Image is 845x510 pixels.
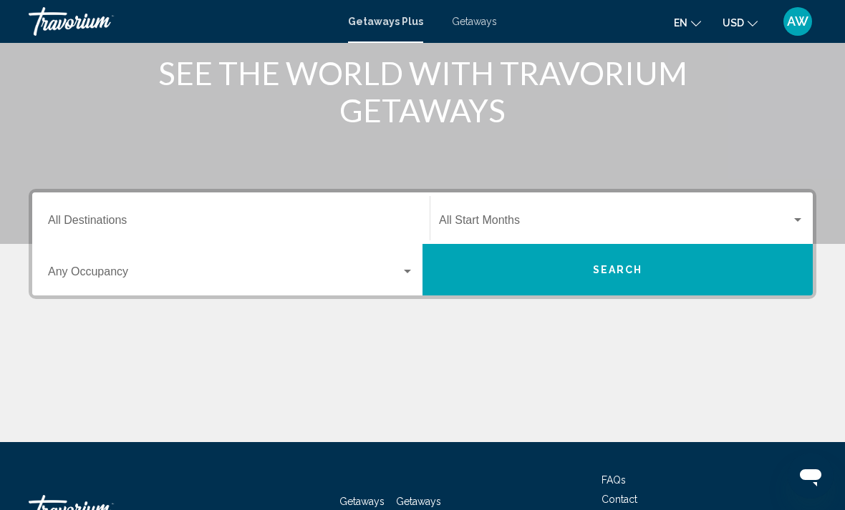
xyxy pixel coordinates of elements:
[723,12,758,33] button: Change currency
[787,14,808,29] span: AW
[29,7,334,36] a: Travorium
[452,16,497,27] a: Getaways
[593,265,643,276] span: Search
[674,17,687,29] span: en
[602,494,637,505] a: Contact
[32,192,813,295] div: Search widget
[339,496,385,507] a: Getaways
[779,6,816,36] button: User Menu
[674,12,701,33] button: Change language
[602,474,626,486] a: FAQs
[348,16,423,27] a: Getaways Plus
[422,244,813,295] button: Search
[723,17,744,29] span: USD
[788,453,834,499] iframe: Button to launch messaging window
[154,54,691,129] h1: SEE THE WORLD WITH TRAVORIUM GETAWAYS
